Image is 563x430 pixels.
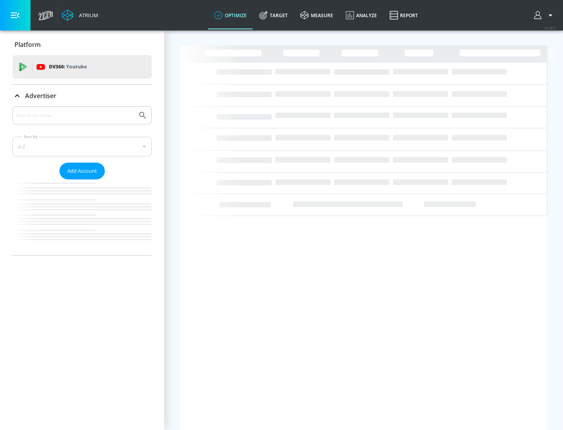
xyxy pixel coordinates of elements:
a: measure [294,1,339,29]
p: Youtube [66,63,87,71]
input: Search by name [16,110,134,120]
div: A-Z [13,137,152,156]
label: Sort By [22,134,39,139]
a: Target [253,1,294,29]
p: Platform [14,40,41,49]
p: DV360: [49,63,87,71]
div: DV360: Youtube [13,55,152,79]
div: Advertiser [13,85,152,107]
p: Advertiser [25,91,56,100]
div: Atrium [76,12,98,19]
div: Platform [13,34,152,56]
div: Advertiser [13,106,152,255]
a: Report [383,1,424,29]
button: Add Account [59,163,105,179]
a: Analyze [339,1,383,29]
a: optimize [208,1,253,29]
span: Add Account [67,167,97,176]
span: v 4.28.0 [544,26,555,30]
nav: list of Advertiser [13,179,152,255]
a: Atrium [62,9,98,21]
